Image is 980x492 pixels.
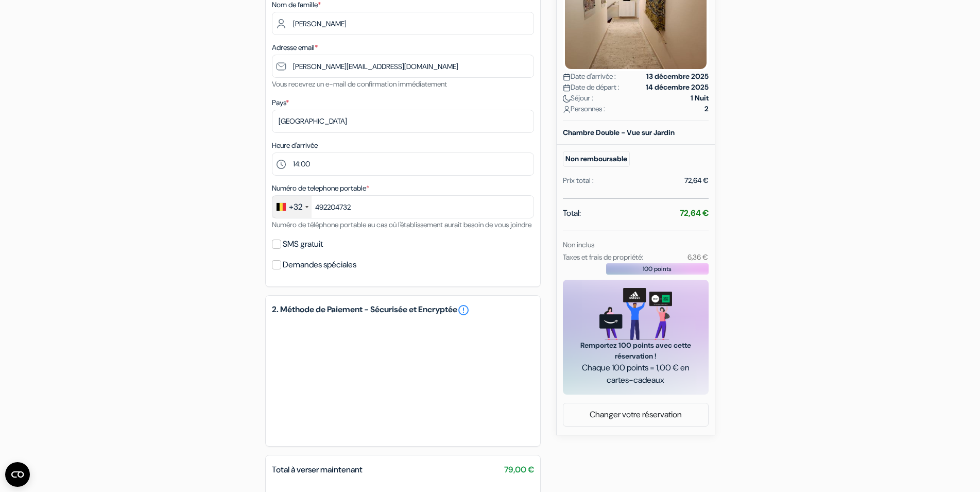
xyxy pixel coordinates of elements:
strong: 14 décembre 2025 [646,82,709,93]
small: Non inclus [563,240,594,249]
span: Total: [563,207,581,219]
span: Remportez 100 points avec cette réservation ! [575,340,696,362]
div: +32 [289,201,302,213]
input: Entrer adresse e-mail [272,55,534,78]
small: Non remboursable [563,151,630,167]
span: Personnes : [563,104,605,114]
input: 470 12 34 56 [272,195,534,218]
img: calendar.svg [563,73,571,81]
span: 79,00 € [504,464,534,476]
button: Ouvrir le widget CMP [5,462,30,487]
img: user_icon.svg [563,106,571,113]
span: Chaque 100 points = 1,00 € en cartes-cadeaux [575,362,696,386]
img: moon.svg [563,95,571,103]
label: Heure d'arrivée [272,140,318,151]
a: error_outline [457,304,470,316]
img: gift_card_hero_new.png [599,288,672,340]
strong: 2 [704,104,709,114]
div: Prix total : [563,175,594,186]
div: 72,64 € [684,175,709,186]
input: Entrer le nom de famille [272,12,534,35]
label: Adresse email [272,42,318,53]
small: Vous recevrez un e-mail de confirmation immédiatement [272,79,447,89]
span: Séjour : [563,93,593,104]
strong: 72,64 € [680,208,709,218]
strong: 1 Nuit [691,93,709,104]
h5: 2. Méthode de Paiement - Sécurisée et Encryptée [272,304,534,316]
a: Changer votre réservation [563,405,708,425]
span: 100 points [643,264,672,274]
b: Chambre Double - Vue sur Jardin [563,128,675,137]
span: Date d'arrivée : [563,71,616,82]
label: Demandes spéciales [283,258,356,272]
span: Date de départ : [563,82,620,93]
img: calendar.svg [563,84,571,92]
span: Total à verser maintenant [272,464,363,475]
label: SMS gratuit [283,237,323,251]
small: Numéro de téléphone portable au cas où l'établissement aurait besoin de vous joindre [272,220,531,229]
small: 6,36 € [687,252,708,262]
label: Numéro de telephone portable [272,183,369,194]
label: Pays [272,97,289,108]
small: Taxes et frais de propriété: [563,252,643,262]
strong: 13 décembre 2025 [646,71,709,82]
iframe: Cadre de saisie sécurisé pour le paiement [270,318,536,440]
div: Belgium (België): +32 [272,196,312,218]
